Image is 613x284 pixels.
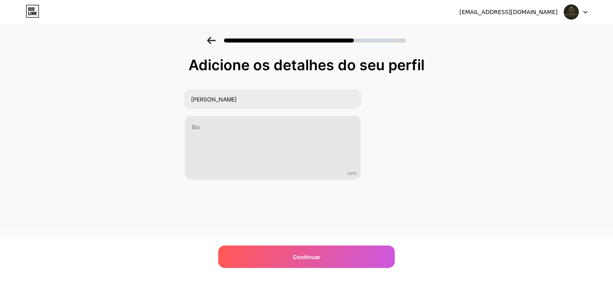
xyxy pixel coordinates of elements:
[184,89,361,109] input: Seu nome
[459,8,558,16] div: [EMAIL_ADDRESS][DOMAIN_NAME]
[189,57,424,73] div: Adicione os detalhes do seu perfil
[347,172,357,176] span: 0/255
[293,253,321,261] span: Continuar
[564,4,579,20] img: Kaiky Redellen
